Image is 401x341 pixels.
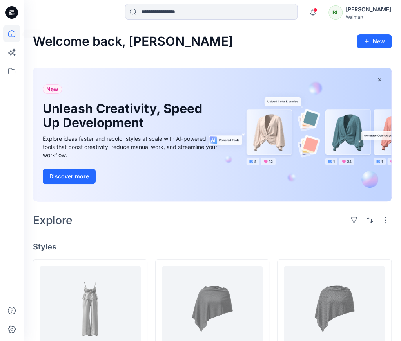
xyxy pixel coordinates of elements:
[346,14,391,20] div: Walmart
[43,169,96,184] button: Discover more
[33,242,392,251] h4: Styles
[346,5,391,14] div: [PERSON_NAME]
[43,135,219,159] div: Explore ideas faster and recolor styles at scale with AI-powered tools that boost creativity, red...
[43,169,219,184] a: Discover more
[357,34,392,48] button: New
[33,34,233,49] h2: Welcome back, [PERSON_NAME]
[33,214,73,226] h2: Explore
[46,84,58,94] span: New
[43,102,207,130] h1: Unleash Creativity, Speed Up Development
[328,5,343,20] div: BL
